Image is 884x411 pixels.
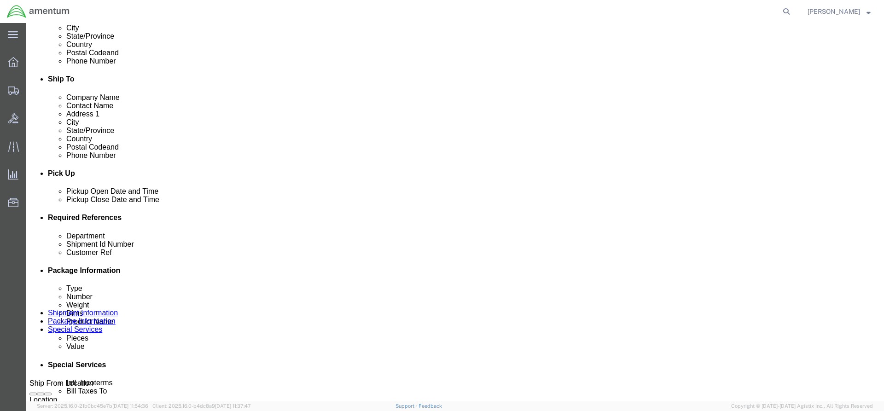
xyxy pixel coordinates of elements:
[215,403,251,409] span: [DATE] 11:37:47
[112,403,148,409] span: [DATE] 11:54:36
[26,23,884,401] iframe: FS Legacy Container
[808,6,860,17] span: Daniel King
[6,5,70,18] img: logo
[152,403,251,409] span: Client: 2025.16.0-b4dc8a9
[419,403,442,409] a: Feedback
[731,402,873,410] span: Copyright © [DATE]-[DATE] Agistix Inc., All Rights Reserved
[807,6,871,17] button: [PERSON_NAME]
[37,403,148,409] span: Server: 2025.16.0-21b0bc45e7b
[395,403,419,409] a: Support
